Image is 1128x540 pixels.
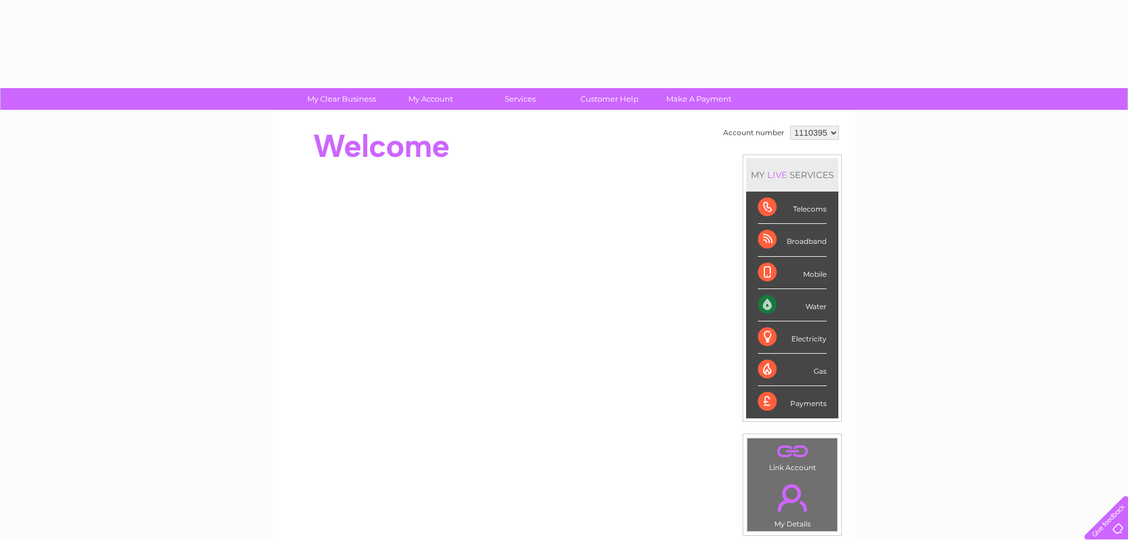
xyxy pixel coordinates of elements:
td: Link Account [747,438,838,475]
div: Water [758,289,827,321]
a: Customer Help [561,88,658,110]
a: My Clear Business [293,88,390,110]
td: Account number [720,123,787,143]
div: Gas [758,354,827,386]
a: Services [472,88,569,110]
a: Make A Payment [650,88,747,110]
a: . [750,441,834,462]
div: Electricity [758,321,827,354]
div: MY SERVICES [746,158,838,192]
div: LIVE [765,169,790,180]
a: . [750,477,834,518]
div: Broadband [758,224,827,256]
div: Telecoms [758,192,827,224]
div: Mobile [758,257,827,289]
div: Payments [758,386,827,418]
td: My Details [747,474,838,532]
a: My Account [382,88,479,110]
